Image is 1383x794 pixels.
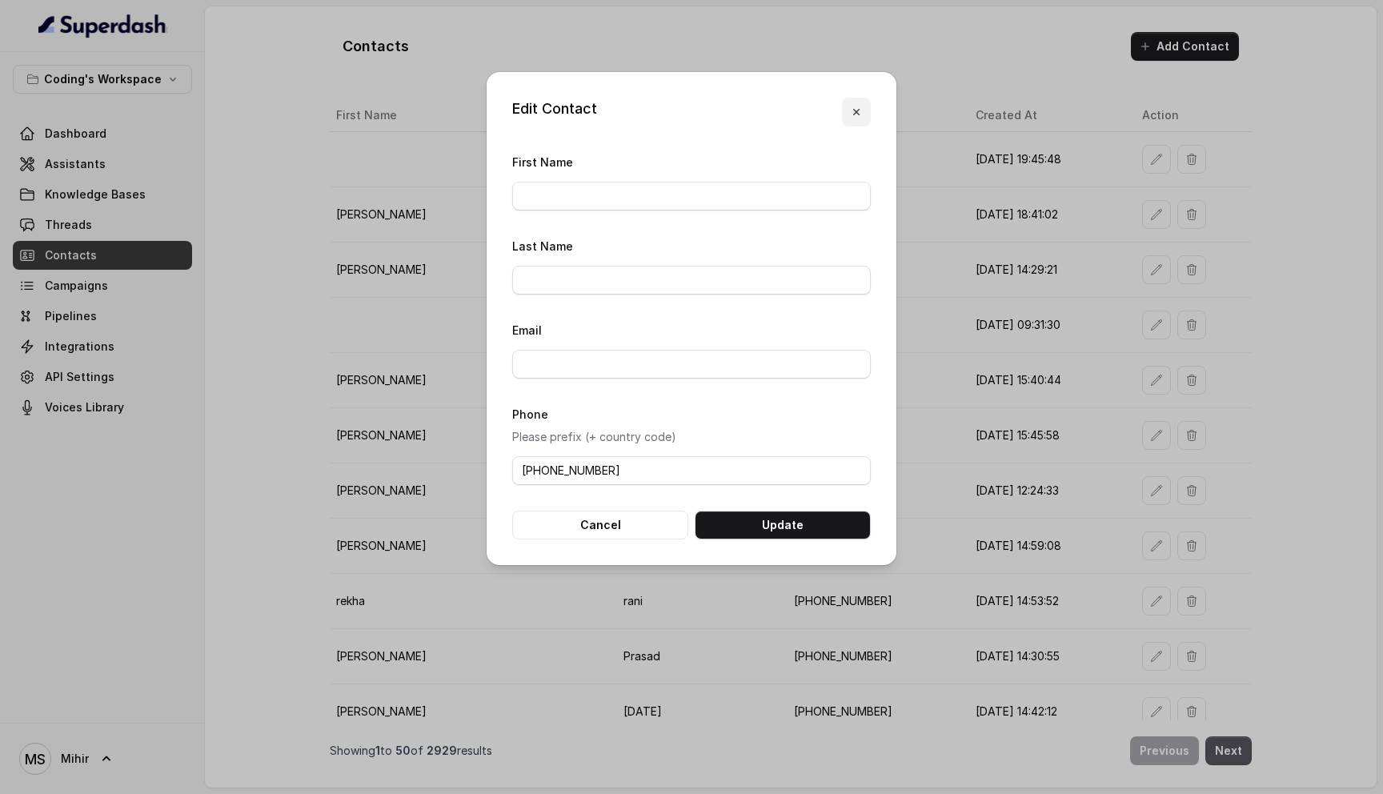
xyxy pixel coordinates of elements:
button: Update [695,511,871,539]
label: First Name [512,155,573,169]
p: Please prefix (+ country code) [512,427,871,447]
div: Edit Contact [512,98,597,126]
label: Email [512,323,542,337]
label: Last Name [512,239,573,253]
button: Cancel [512,511,688,539]
label: Phone [512,407,548,421]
